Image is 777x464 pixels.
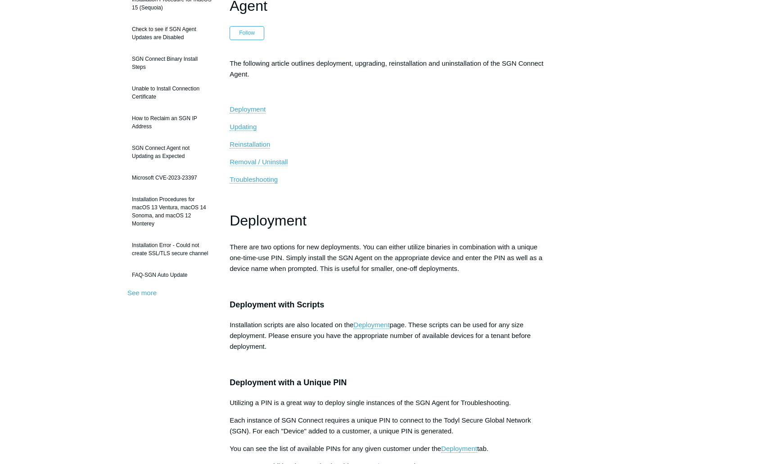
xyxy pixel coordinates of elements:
[230,243,542,272] span: There are two options for new deployments. You can either utilize binaries in combination with a ...
[230,445,441,452] span: You can see the list of available PINs for any given customer under the
[230,59,543,78] span: The following article outlines deployment, upgrading, reinstallation and uninstallation of the SG...
[127,140,216,165] a: SGN Connect Agent not Updating as Expected
[127,289,157,297] a: See more
[230,321,353,329] span: Installation scripts are also located on the
[477,445,488,452] span: tab.
[230,176,278,183] span: Troubleshooting
[230,140,270,149] a: Reinstallation
[230,105,266,113] a: Deployment
[230,300,324,309] span: Deployment with Scripts
[353,321,389,329] a: Deployment
[441,445,477,453] a: Deployment
[127,110,216,135] a: How to Reclaim an SGN IP Address
[230,399,511,406] span: Utilizing a PIN is a great way to deploy single instances of the SGN Agent for Troubleshooting.
[230,123,257,131] span: Updating
[127,237,216,262] a: Installation Error - Could not create SSL/TLS secure channel
[230,176,278,184] a: Troubleshooting
[127,50,216,76] a: SGN Connect Binary Install Steps
[230,416,531,435] span: Each instance of SGN Connect requires a unique PIN to connect to the Todyl Secure Global Network ...
[230,321,531,350] span: page. These scripts can be used for any size deployment. Please ensure you have the appropriate n...
[230,26,264,40] button: Follow Article
[230,212,307,229] span: Deployment
[230,123,257,131] a: Updating
[127,191,216,232] a: Installation Procedures for macOS 13 Ventura, macOS 14 Sonoma, and macOS 12 Monterey
[127,266,216,284] a: FAQ-SGN Auto Update
[127,80,216,105] a: Unable to Install Connection Certificate
[230,378,347,387] span: Deployment with a Unique PIN
[127,169,216,186] a: Microsoft CVE-2023-23397
[127,21,216,46] a: Check to see if SGN Agent Updates are Disabled
[230,158,288,166] a: Removal / Uninstall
